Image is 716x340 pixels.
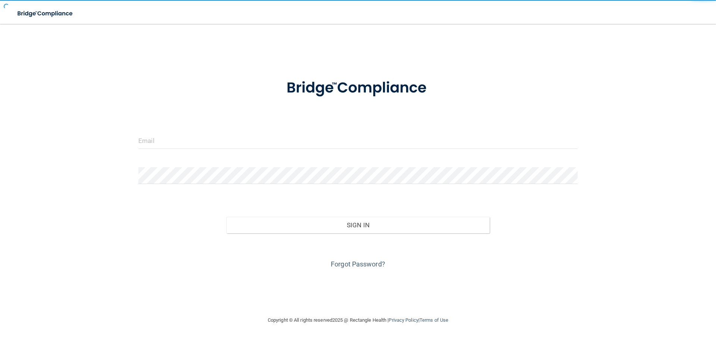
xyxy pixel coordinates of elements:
a: Privacy Policy [389,317,418,323]
div: Copyright © All rights reserved 2025 @ Rectangle Health | | [222,308,494,332]
a: Terms of Use [420,317,448,323]
button: Sign In [226,217,490,233]
img: bridge_compliance_login_screen.278c3ca4.svg [11,6,80,21]
img: bridge_compliance_login_screen.278c3ca4.svg [271,69,445,107]
input: Email [138,132,578,149]
a: Forgot Password? [331,260,385,268]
